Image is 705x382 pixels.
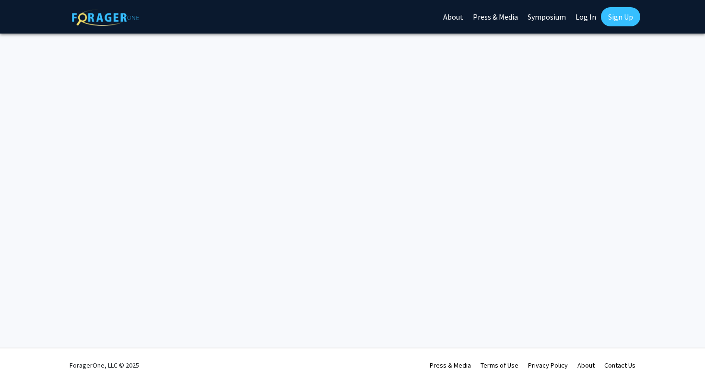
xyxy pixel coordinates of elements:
div: ForagerOne, LLC © 2025 [70,348,139,382]
a: Terms of Use [481,361,518,370]
a: About [577,361,595,370]
img: ForagerOne Logo [72,9,139,26]
a: Sign Up [601,7,640,26]
a: Press & Media [430,361,471,370]
a: Privacy Policy [528,361,568,370]
a: Contact Us [604,361,635,370]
